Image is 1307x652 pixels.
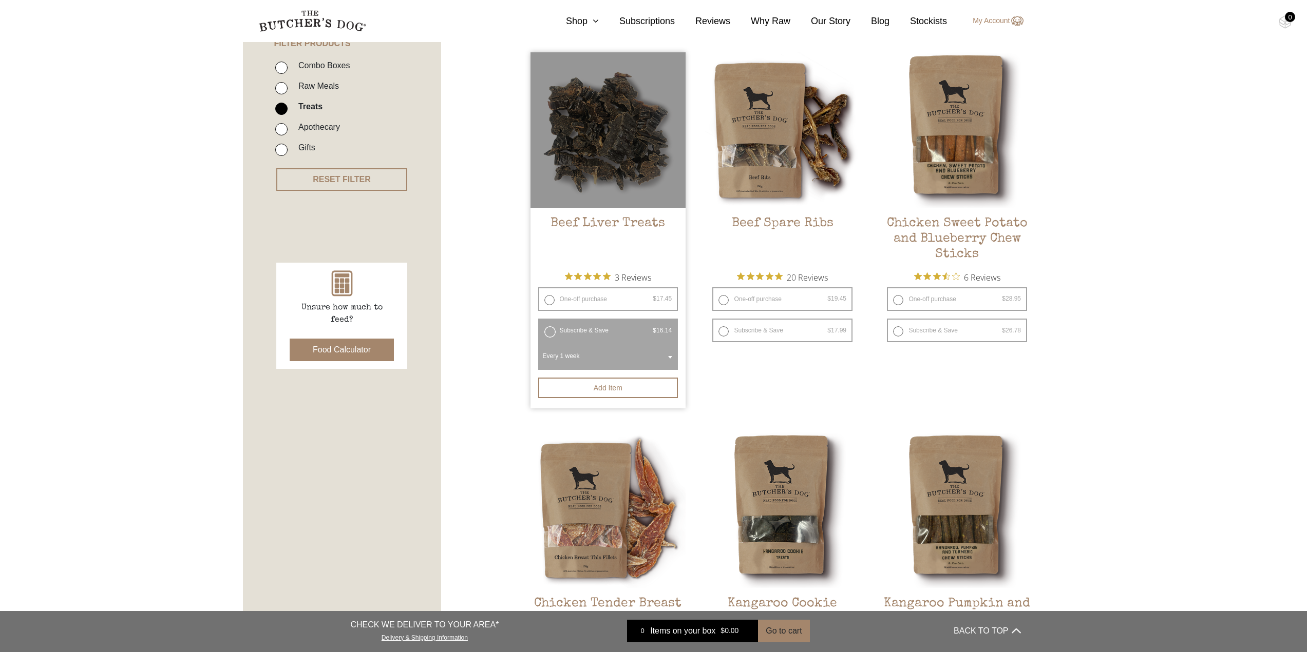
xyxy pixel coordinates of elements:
[721,627,738,635] bdi: 0.00
[827,295,831,302] span: $
[827,327,831,334] span: $
[635,626,650,636] div: 0
[730,14,790,28] a: Why Raw
[705,52,860,208] img: Beef Spare Ribs
[879,432,1035,588] img: Kangaroo Pumpkin and Turmeric Chew Sticks
[627,620,758,642] a: 0 Items on your box $0.00
[705,596,860,644] h2: Kangaroo Cookie Treats
[615,269,651,285] span: 3 Reviews
[531,52,686,264] a: Beef Liver Treats
[653,327,656,334] span: $
[787,269,828,285] span: 20 Reviews
[827,327,846,334] bdi: 17.99
[1002,327,1006,334] span: $
[879,432,1035,644] a: Kangaroo Pumpkin and Turmeric Chew SticksKangaroo Pumpkin and Turmeric Chew Sticks
[538,287,678,311] label: One-off purchase
[712,287,853,311] label: One-off purchase
[879,52,1035,264] a: Chicken Sweet Potato and Blueberry Chew SticksChicken Sweet Potato and Blueberry Chew Sticks
[565,269,651,285] button: Rated 5 out of 5 stars from 3 reviews. Jump to reviews.
[531,216,686,264] h2: Beef Liver Treats
[1279,15,1292,29] img: TBD_Cart-Empty.png
[705,432,860,644] a: Kangaroo Cookie TreatsKangaroo Cookie Treats
[705,52,860,264] a: Beef Spare RibsBeef Spare Ribs
[293,58,350,72] label: Combo Boxes
[350,619,499,631] p: CHECK WE DELIVER TO YOUR AREA*
[887,287,1027,311] label: One-off purchase
[879,52,1035,208] img: Chicken Sweet Potato and Blueberry Chew Sticks
[879,596,1035,644] h2: Kangaroo Pumpkin and Turmeric Chew Sticks
[879,216,1035,264] h2: Chicken Sweet Potato and Blueberry Chew Sticks
[293,120,340,134] label: Apothecary
[540,344,676,368] span: Every 1 week
[382,631,468,641] a: Delivery & Shipping Information
[721,627,725,635] span: $
[653,327,672,334] bdi: 16.14
[964,269,1000,285] span: 6 Reviews
[887,319,1027,342] label: Subscribe & Save
[293,100,323,113] label: Treats
[1002,295,1021,302] bdi: 28.95
[705,432,860,588] img: Kangaroo Cookie Treats
[653,295,672,302] bdi: 17.45
[889,14,947,28] a: Stockists
[1002,295,1006,302] span: $
[705,216,860,264] h2: Beef Spare Ribs
[545,14,599,28] a: Shop
[850,14,889,28] a: Blog
[599,14,675,28] a: Subscriptions
[653,295,656,302] span: $
[790,14,850,28] a: Our Story
[827,295,846,302] bdi: 19.45
[914,269,1000,285] button: Rated 3.7 out of 5 stars from 6 reviews. Jump to reviews.
[712,319,853,342] label: Subscribe & Save
[293,79,339,93] label: Raw Meals
[538,319,678,342] label: Subscribe & Save
[291,302,393,326] p: Unsure how much to feed?
[531,432,686,588] img: Chicken Tender Breast Fillets
[650,625,715,637] span: Items on your box
[758,620,809,642] button: Go to cart
[290,339,394,361] button: Food Calculator
[737,269,828,285] button: Rated 4.9 out of 5 stars from 20 reviews. Jump to reviews.
[293,141,315,154] label: Gifts
[962,15,1023,27] a: My Account
[1285,12,1295,22] div: 0
[1002,327,1021,334] bdi: 26.78
[531,596,686,644] h2: Chicken Tender Breast Fillets
[954,619,1020,643] button: BACK TO TOP
[531,432,686,644] a: Chicken Tender Breast FilletsChicken Tender Breast Fillets
[675,14,730,28] a: Reviews
[538,378,678,398] button: Add item
[276,168,407,191] button: RESET FILTER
